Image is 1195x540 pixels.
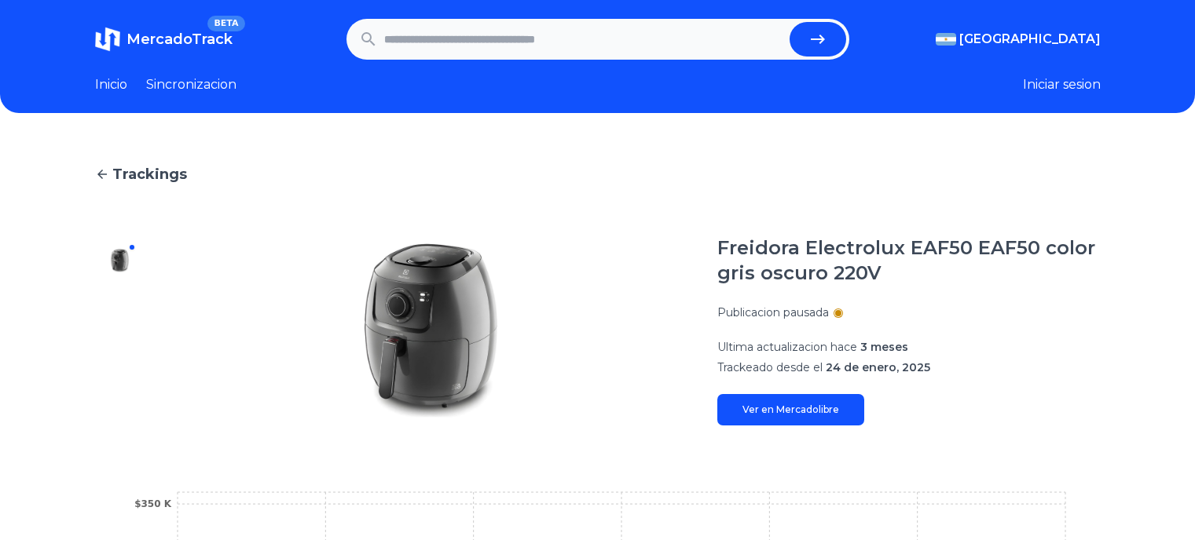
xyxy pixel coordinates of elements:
span: 3 meses [860,340,908,354]
span: Trackings [112,163,187,185]
a: Inicio [95,75,127,94]
img: Freidora Electrolux EAF50 EAF50 color gris oscuro 220V [108,248,133,273]
span: BETA [207,16,244,31]
img: MercadoTrack [95,27,120,52]
img: Argentina [936,33,956,46]
span: [GEOGRAPHIC_DATA] [959,30,1101,49]
button: [GEOGRAPHIC_DATA] [936,30,1101,49]
span: MercadoTrack [126,31,233,48]
img: Freidora Electrolux EAF50 EAF50 color gris oscuro 220V [177,235,686,425]
p: Publicacion pausada [717,305,829,320]
h1: Freidora Electrolux EAF50 EAF50 color gris oscuro 220V [717,235,1101,286]
a: MercadoTrackBETA [95,27,233,52]
tspan: $350 K [134,498,172,509]
a: Trackings [95,163,1101,185]
span: Ultima actualizacion hace [717,340,857,354]
span: Trackeado desde el [717,360,823,374]
a: Ver en Mercadolibre [717,394,864,425]
button: Iniciar sesion [1023,75,1101,94]
a: Sincronizacion [146,75,236,94]
span: 24 de enero, 2025 [826,360,930,374]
